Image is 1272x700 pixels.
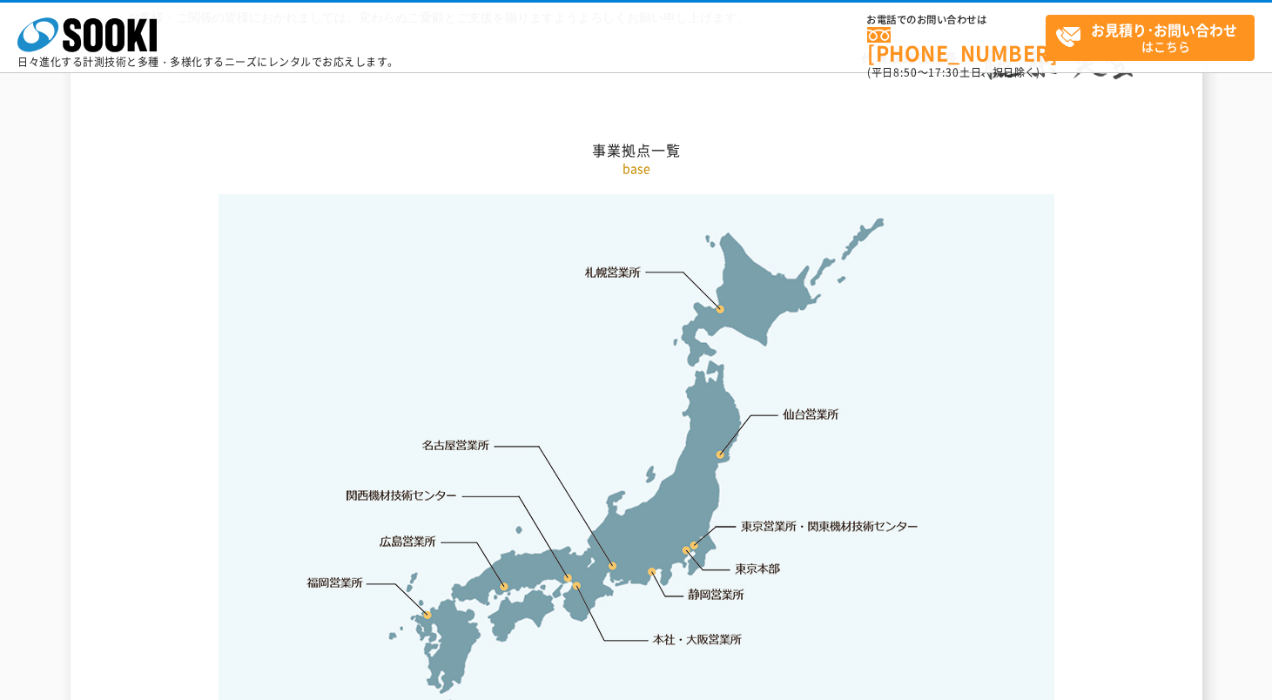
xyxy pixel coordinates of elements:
[306,574,363,591] a: 福岡営業所
[651,630,743,648] a: 本社・大阪営業所
[688,586,744,603] a: 静岡営業所
[1046,15,1255,61] a: お見積り･お問い合わせはこちら
[1055,16,1254,59] span: はこちら
[127,159,1146,178] p: base
[736,561,781,578] a: 東京本部
[742,517,920,535] a: 東京営業所・関東機材技術センター
[783,406,839,423] a: 仙台営業所
[585,263,642,280] a: 札幌営業所
[867,27,1046,63] a: [PHONE_NUMBER]
[867,15,1046,25] span: お電話でのお問い合わせは
[1091,19,1237,40] strong: お見積り･お問い合わせ
[893,64,918,80] span: 8:50
[867,64,1040,80] span: (平日 ～ 土日、祝日除く)
[928,64,959,80] span: 17:30
[17,57,399,67] p: 日々進化する計測技術と多種・多様化するニーズにレンタルでお応えします。
[347,487,457,504] a: 関西機材技術センター
[422,437,490,454] a: 名古屋営業所
[380,532,437,549] a: 広島営業所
